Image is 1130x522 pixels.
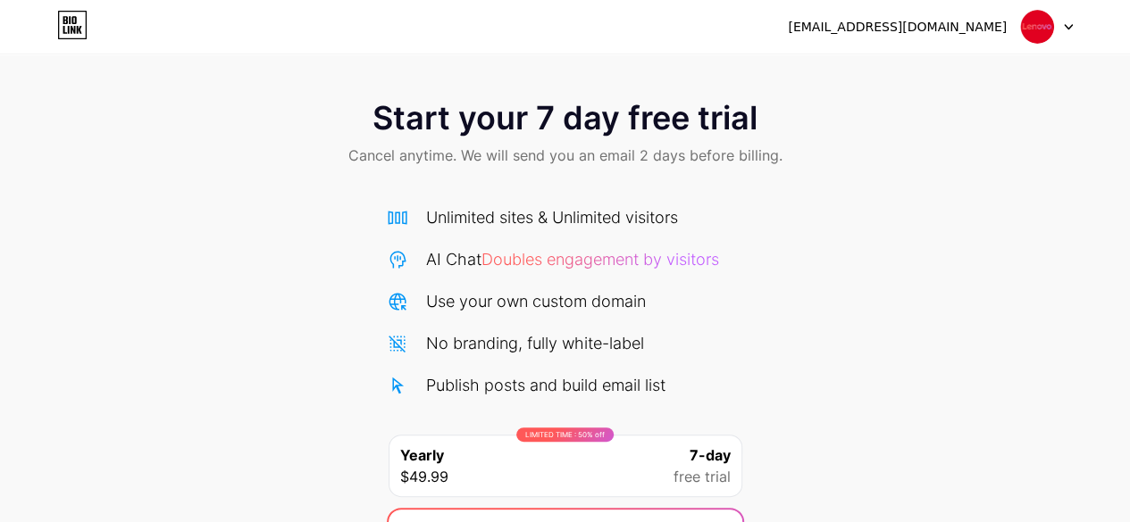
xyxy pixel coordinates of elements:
[674,466,731,487] span: free trial
[426,289,646,313] div: Use your own custom domain
[348,145,783,166] span: Cancel anytime. We will send you an email 2 days before billing.
[788,18,1007,37] div: [EMAIL_ADDRESS][DOMAIN_NAME]
[400,444,444,466] span: Yearly
[372,100,758,136] span: Start your 7 day free trial
[481,250,719,269] span: Doubles engagement by visitors
[516,427,614,442] div: LIMITED TIME : 50% off
[426,373,665,397] div: Publish posts and build email list
[400,466,448,487] span: $49.99
[1020,10,1054,44] img: vivoservicecenter
[426,205,678,229] div: Unlimited sites & Unlimited visitors
[690,444,731,466] span: 7-day
[426,247,719,271] div: AI Chat
[426,331,644,355] div: No branding, fully white-label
